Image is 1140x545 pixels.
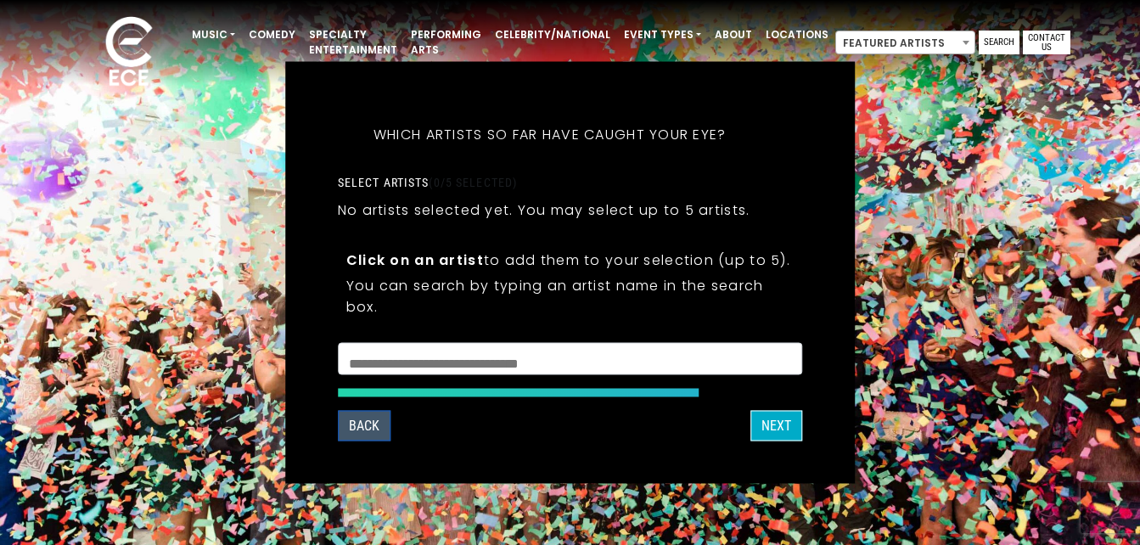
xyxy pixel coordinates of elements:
[759,20,835,49] a: Locations
[338,411,390,441] button: Back
[87,12,171,94] img: ece_new_logo_whitev2-1.png
[617,20,708,49] a: Event Types
[338,104,762,166] h5: Which artists so far have caught your eye?
[488,20,617,49] a: Celebrity/National
[185,20,242,49] a: Music
[242,20,302,49] a: Comedy
[346,250,795,271] p: to add them to your selection (up to 5).
[302,20,404,65] a: Specialty Entertainment
[349,354,792,369] textarea: Search
[750,411,802,441] button: Next
[1023,31,1070,54] a: Contact Us
[708,20,759,49] a: About
[404,20,488,65] a: Performing Arts
[346,250,484,270] strong: Click on an artist
[338,199,750,221] p: No artists selected yet. You may select up to 5 artists.
[429,176,517,189] span: (0/5 selected)
[338,175,517,190] label: Select artists
[836,31,974,55] span: Featured Artists
[346,275,795,317] p: You can search by typing an artist name in the search box.
[835,31,975,54] span: Featured Artists
[979,31,1019,54] a: Search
